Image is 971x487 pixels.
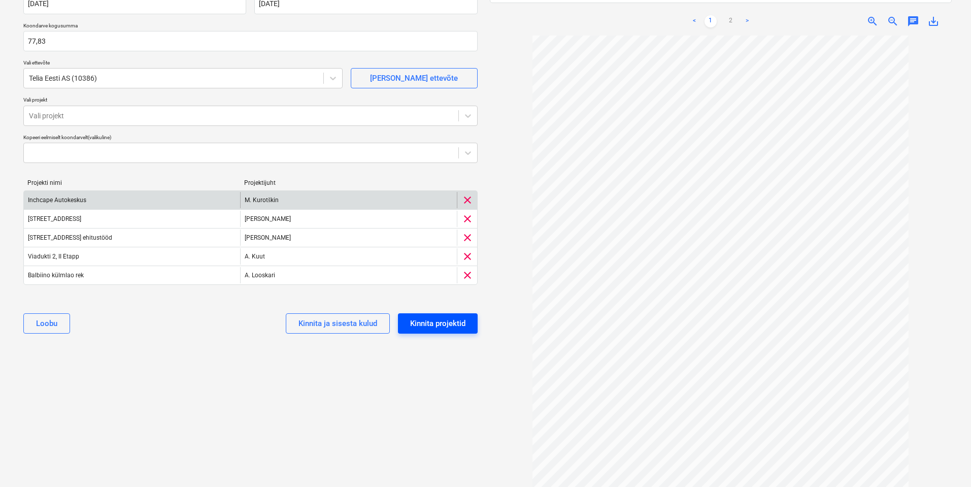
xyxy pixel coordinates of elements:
[27,179,236,186] div: Projekti nimi
[461,213,474,225] span: clear
[741,15,753,27] a: Next page
[461,194,474,206] span: clear
[28,253,79,260] div: Viadukti 2, II Etapp
[887,15,899,27] span: zoom_out
[28,197,86,204] div: Inchcape Autokeskus
[240,192,456,208] div: M. Kurotškin
[240,267,456,283] div: A. Looskari
[240,248,456,265] div: A. Kuut
[28,272,84,279] div: Balbiino külmlao rek
[907,15,919,27] span: chat
[370,72,458,85] div: [PERSON_NAME] ettevõte
[28,215,81,222] div: [STREET_ADDRESS]
[461,232,474,244] span: clear
[920,438,971,487] iframe: Chat Widget
[410,317,465,330] div: Kinnita projektid
[725,15,737,27] a: Page 2
[461,269,474,281] span: clear
[23,31,478,51] input: Koondarve kogusumma
[461,250,474,263] span: clear
[927,15,940,27] span: save_alt
[23,22,478,31] p: Koondarve kogusumma
[866,15,879,27] span: zoom_in
[23,313,70,334] button: Loobu
[240,211,456,227] div: [PERSON_NAME]
[688,15,700,27] a: Previous page
[28,234,112,241] div: [STREET_ADDRESS] ehitustööd
[705,15,717,27] a: Page 1 is your current page
[298,317,377,330] div: Kinnita ja sisesta kulud
[351,68,478,88] button: [PERSON_NAME] ettevõte
[36,317,57,330] div: Loobu
[398,313,478,334] button: Kinnita projektid
[286,313,390,334] button: Kinnita ja sisesta kulud
[244,179,453,186] div: Projektijuht
[240,230,456,246] div: [PERSON_NAME]
[23,96,478,105] p: Vali projekt
[23,59,343,68] p: Vali ettevõte
[23,134,478,141] div: Kopeeri eelmiselt koondarvelt (valikuline)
